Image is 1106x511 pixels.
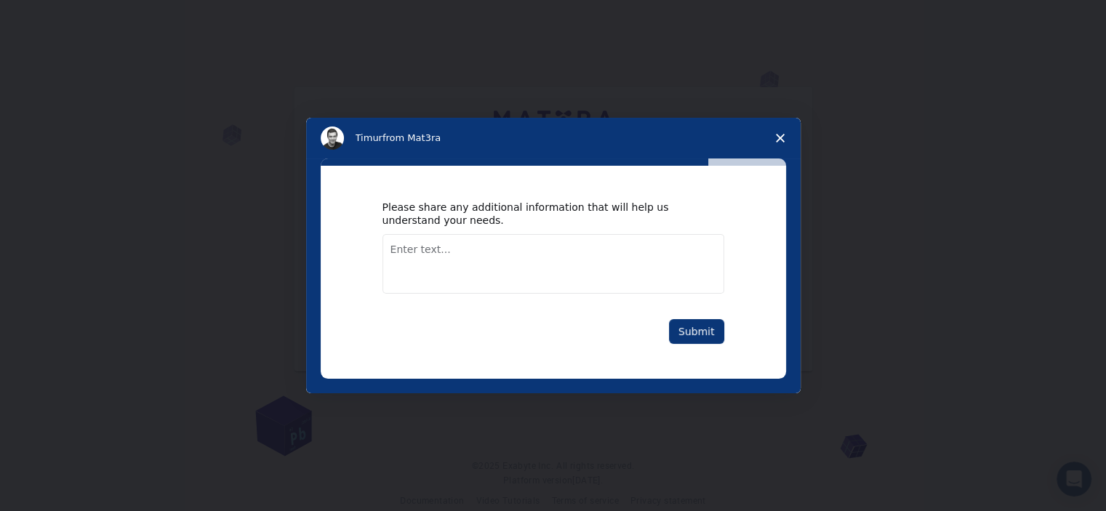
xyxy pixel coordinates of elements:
span: Close survey [760,118,801,158]
button: Submit [669,319,724,344]
div: Please share any additional information that will help us understand your needs. [382,201,702,227]
img: Profile image for Timur [321,126,344,150]
span: Support [29,10,81,23]
span: from Mat3ra [382,132,441,143]
textarea: Enter text... [382,234,724,294]
span: Timur [356,132,382,143]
